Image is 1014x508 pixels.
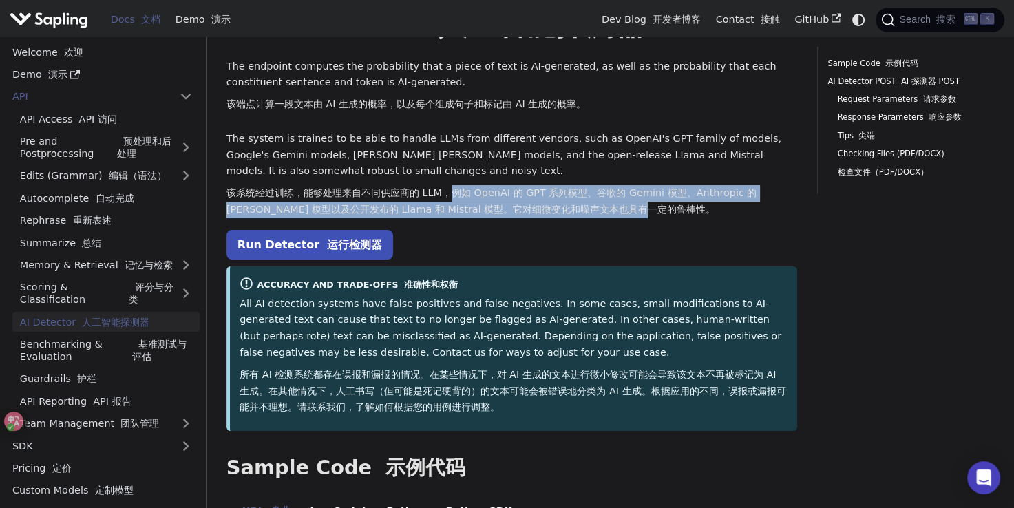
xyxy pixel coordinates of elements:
[12,277,200,310] a: Scoring & Classification 评分与分类
[838,147,984,184] a: Checking Files (PDF/DOCX)检查文件（PDF/DOCX）
[172,436,200,456] button: Expand sidebar category 'SDK'
[922,94,955,104] font: 请求参数
[827,75,989,88] a: AI Detector POST AI 探测器 POST
[12,255,200,275] a: Memory & Retrieval 记忆与检索
[226,230,393,260] a: Run Detector 运行检测器
[12,369,200,389] a: Guardrails 护栏
[838,93,984,106] a: Request Parameters 请求参数
[240,296,788,421] p: All AI detection systems have false positives and false negatives. In some cases, small modificat...
[876,8,1004,32] button: Search (Ctrl+K)
[117,136,171,159] font: 预处理和后处理
[12,312,200,332] a: AI Detector 人工智能探测器
[967,461,1000,494] div: Open Intercom Messenger
[12,335,200,367] a: Benchmarking & Evaluation 基准测试与评估
[901,76,960,86] font: AI 探测器 POST
[12,131,200,164] a: Pre and Postprocessing 预处理和后处理
[5,458,200,478] a: Pricing 定价
[5,65,200,85] a: Demo 演示
[827,57,989,70] a: Sample Code 示例代码
[327,238,382,251] font: 运行检测器
[211,14,231,25] font: 演示
[240,277,788,293] div: Accuracy and Trade-offs
[226,187,757,215] font: 该系统经过训练，能够处理来自不同供应商的 LLM，例如 OpenAI 的 GPT 系列模型、谷歌的 Gemini 模型、Anthropic 的 [PERSON_NAME] 模型以及公开发布的 L...
[12,414,200,434] a: Team Management 团队管理
[226,456,797,480] h2: Sample Code
[52,463,72,474] font: 定价
[12,109,200,129] a: API Access API 访问
[226,59,797,118] p: The endpoint computes the probability that a piece of text is AI-generated, as well as the probab...
[761,14,780,25] font: 接触
[141,14,160,25] font: 文档
[103,9,168,30] a: Docs 文档
[849,10,869,30] button: Switch between dark and light mode (currently system mode)
[929,112,962,122] font: 响应参数
[226,131,797,224] p: The system is trained to be able to handle LLMs from different vendors, such as OpenAI's GPT fami...
[10,10,93,30] a: Sapling.ai
[708,9,788,30] a: Contact 接触
[226,98,586,109] font: 该端点计算一段文本由 AI 生成的概率，以及每个组成句子和标记由 AI 生成的概率。
[95,485,134,496] font: 定制模型
[64,47,83,58] font: 欢迎
[12,166,200,186] a: Edits (Grammar) 编辑（语法）
[12,391,200,411] a: API Reporting API 报告
[172,87,200,107] button: Collapse sidebar category 'API'
[125,260,173,271] font: 记忆与检索
[594,9,708,30] a: Dev Blog 开发者博客
[653,14,701,25] font: 开发者博客
[48,69,67,80] font: 演示
[12,188,200,208] a: Autocomplete 自动完成
[93,396,131,407] font: API 报告
[240,369,785,413] font: 所有 AI 检测系统都存在误报和漏报的情况。在某些情况下，对 AI 生成的文本进行微小修改可能会导致该文本不再被标记为 AI 生成。在其他情况下，人工书写（但可能是死记硬背的）的文本可能会被错误...
[385,456,465,479] font: 示例代码
[96,193,134,204] font: 自动完成
[404,279,458,289] font: 准确性和权衡
[5,436,172,456] a: SDK
[5,42,200,62] a: Welcome 欢迎
[895,13,964,26] span: Search
[129,282,173,305] font: 评分与分类
[77,373,96,384] font: 护栏
[79,114,117,125] font: API 访问
[132,339,187,362] font: 基准测试与评估
[838,167,929,177] font: 检查文件（PDF/DOCX）
[838,129,984,142] a: Tips 尖端
[5,87,172,107] a: API
[109,170,167,181] font: 编辑（语法）
[787,9,848,30] a: GitHub
[5,480,200,500] a: Custom Models 定制模型
[12,233,200,253] a: Summarize 总结
[12,211,200,231] a: Rephrase 重新表述
[73,215,112,226] font: 重新表述
[858,131,875,140] font: 尖端
[885,59,918,68] font: 示例代码
[168,9,238,30] a: Demo 演示
[82,237,101,248] font: 总结
[120,418,159,429] font: 团队管理
[980,13,994,25] kbd: K
[838,111,984,124] a: Response Parameters 响应参数
[936,14,955,25] font: 搜索
[10,10,88,30] img: Sapling.ai
[82,317,149,328] font: 人工智能探测器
